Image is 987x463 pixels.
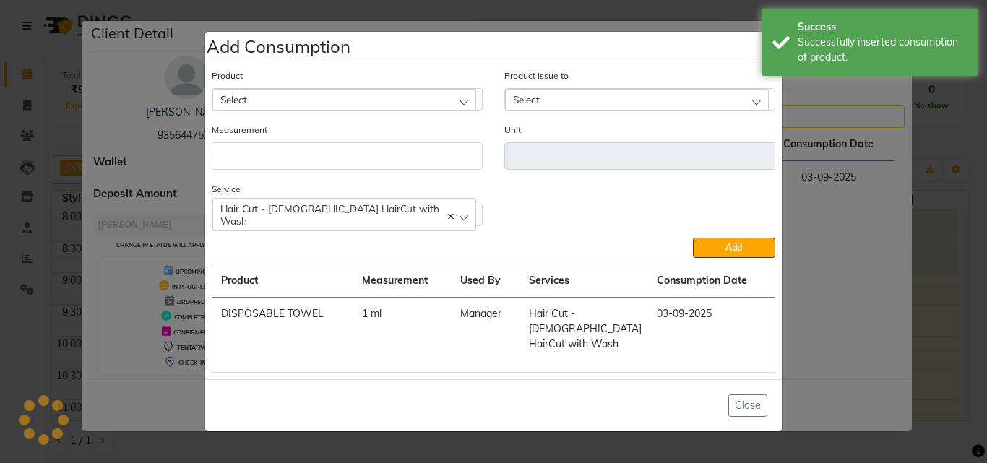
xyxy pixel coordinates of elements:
th: Measurement [353,264,451,298]
label: Measurement [212,124,267,137]
span: Select [220,93,247,105]
label: Product Issue to [504,69,569,82]
button: Close [728,394,767,417]
td: DISPOSABLE TOWEL [212,297,353,360]
th: Product [212,264,353,298]
span: Select [513,93,540,105]
h4: Add Consumption [207,33,350,59]
td: 03-09-2025 [648,297,775,360]
th: Consumption Date [648,264,775,298]
button: Close [759,22,792,62]
button: Add [693,238,775,258]
div: Success [798,20,967,35]
label: Unit [504,124,521,137]
div: Successfully inserted consumption of product. [798,35,967,65]
label: Service [212,183,241,196]
span: Add [725,242,742,253]
th: Used By [452,264,520,298]
td: Hair Cut - [DEMOGRAPHIC_DATA] HairCut with Wash [520,297,648,360]
td: 1 ml [353,297,451,360]
th: Services [520,264,648,298]
td: Manager [452,297,520,360]
label: Product [212,69,243,82]
span: Hair Cut - [DEMOGRAPHIC_DATA] HairCut with Wash [220,202,439,227]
